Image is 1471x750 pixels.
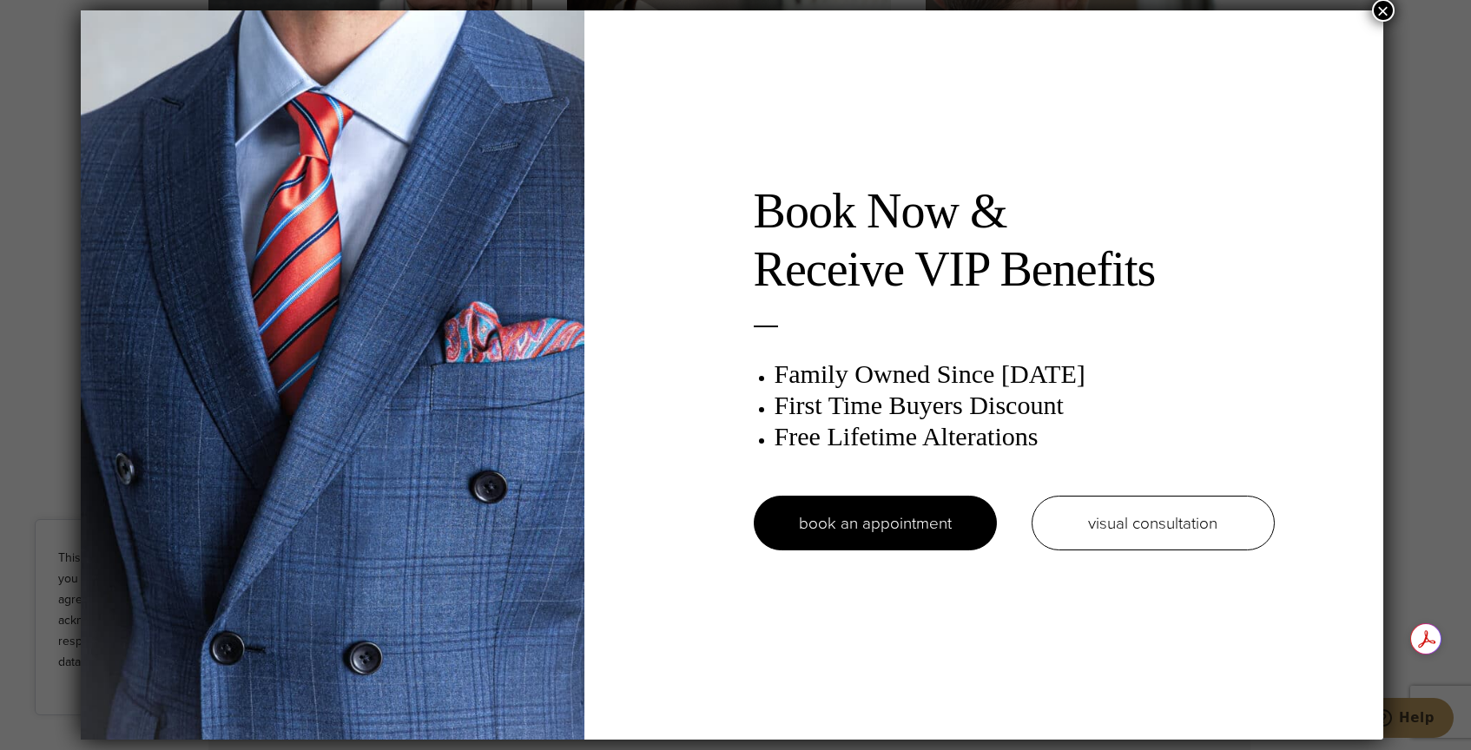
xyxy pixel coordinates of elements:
[1032,496,1275,550] a: visual consultation
[775,359,1275,390] h3: Family Owned Since [DATE]
[754,182,1275,299] h2: Book Now & Receive VIP Benefits
[754,496,997,550] a: book an appointment
[40,12,76,28] span: Help
[775,390,1275,421] h3: First Time Buyers Discount
[775,421,1275,452] h3: Free Lifetime Alterations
